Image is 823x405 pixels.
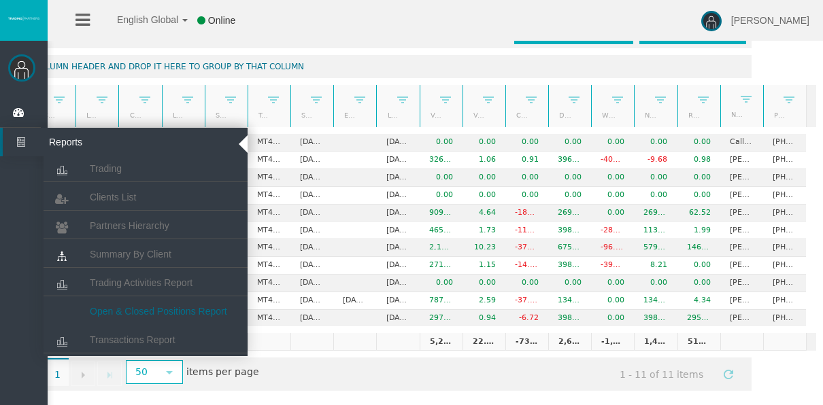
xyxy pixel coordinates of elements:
[722,105,745,124] a: Name
[634,275,677,292] td: 0.00
[463,275,505,292] td: 0.00
[290,134,333,152] td: [DATE]
[290,152,333,169] td: [DATE]
[420,169,463,187] td: 0.00
[763,187,806,205] td: [PHONE_NUMBER]
[720,152,763,169] td: [PERSON_NAME]
[463,310,505,327] td: 0.94
[290,187,333,205] td: [DATE]
[293,106,316,124] a: Start Date
[717,362,740,385] a: Refresh
[763,222,806,239] td: [PHONE_NUMBER]
[720,205,763,222] td: [PERSON_NAME]
[677,169,720,187] td: 0.00
[720,187,763,205] td: [PERSON_NAME]
[720,275,763,292] td: [PERSON_NAME]
[634,292,677,310] td: 134.21
[720,222,763,239] td: [PERSON_NAME]
[634,239,677,257] td: 579.01
[634,333,677,351] td: 1,492.89
[90,277,192,288] span: Trading Activities Report
[505,134,548,152] td: 0.00
[290,222,333,239] td: [DATE]
[763,275,806,292] td: [PHONE_NUMBER]
[763,292,806,310] td: [PHONE_NUMBER]
[551,106,573,124] a: Deposits
[763,205,806,222] td: [PHONE_NUMBER]
[420,310,463,327] td: 297,050.03
[677,310,720,327] td: 295.96
[90,163,122,174] span: Trading
[723,369,734,380] span: Refresh
[290,275,333,292] td: [DATE]
[463,205,505,222] td: 4.64
[591,292,634,310] td: 0.00
[591,152,634,169] td: -406.61
[97,362,122,386] a: Go to the last page
[548,333,591,351] td: 2,671.12
[121,106,144,124] a: Currency
[290,257,333,275] td: [DATE]
[463,333,505,351] td: 22.34
[3,128,248,156] a: Reports
[420,134,463,152] td: 0.00
[720,239,763,257] td: [PERSON_NAME]
[39,128,172,156] span: Reports
[634,257,677,275] td: 8.21
[548,292,591,310] td: 134.21
[376,257,419,275] td: [DATE]
[591,187,634,205] td: 0.00
[720,257,763,275] td: [PERSON_NAME]
[463,152,505,169] td: 1.06
[207,106,229,124] a: Short Code
[548,205,591,222] td: 269.19
[44,270,248,295] a: Trading Activities Report
[634,187,677,205] td: 0.00
[677,152,720,169] td: 0.98
[248,292,290,310] td: MT4 LiveFloatingSpreadAccount
[591,310,634,327] td: 0.00
[164,106,186,124] a: Leverage
[90,306,227,317] span: Open & Closed Positions Report
[78,106,101,124] a: Login
[376,205,419,222] td: [DATE]
[90,334,175,345] span: Transactions Report
[677,222,720,239] td: 1.99
[290,310,333,327] td: [DATE]
[422,106,444,124] a: Volume
[634,310,677,327] td: 398.29
[44,213,248,238] a: Partners Hierarchy
[548,169,591,187] td: 0.00
[248,275,290,292] td: MT4 LiveFloatingSpreadAccount
[44,156,248,181] a: Trading
[44,185,248,209] a: Clients List
[248,222,290,239] td: MT4 LiveFixedSpreadAccount
[463,257,505,275] td: 1.15
[763,310,806,327] td: [PHONE_NUMBER]
[634,222,677,239] td: 113.66
[720,292,763,310] td: [PERSON_NAME]
[248,205,290,222] td: MT4 LiveFloatingSpreadAccount
[44,328,248,352] a: Transactions Report
[376,239,419,257] td: [DATE]
[46,358,69,387] span: 1
[164,367,175,378] span: select
[336,106,358,124] a: End Date
[248,152,290,169] td: MT4 LiveFloatingSpreadAccount
[78,370,88,381] span: Go to the next page
[548,222,591,239] td: 398.45
[591,333,634,351] td: -1,178.22
[505,275,548,292] td: 0.00
[679,106,702,124] a: Real equity
[90,192,136,202] span: Clients List
[591,222,634,239] td: -284.79
[376,187,419,205] td: [DATE]
[420,222,463,239] td: 465,538.14
[720,310,763,327] td: [PERSON_NAME]
[463,187,505,205] td: 0.00
[548,275,591,292] td: 0.00
[44,242,248,266] a: Summary By Client
[677,333,720,351] td: 512.62
[290,239,333,257] td: [DATE]
[420,292,463,310] td: 787,364.80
